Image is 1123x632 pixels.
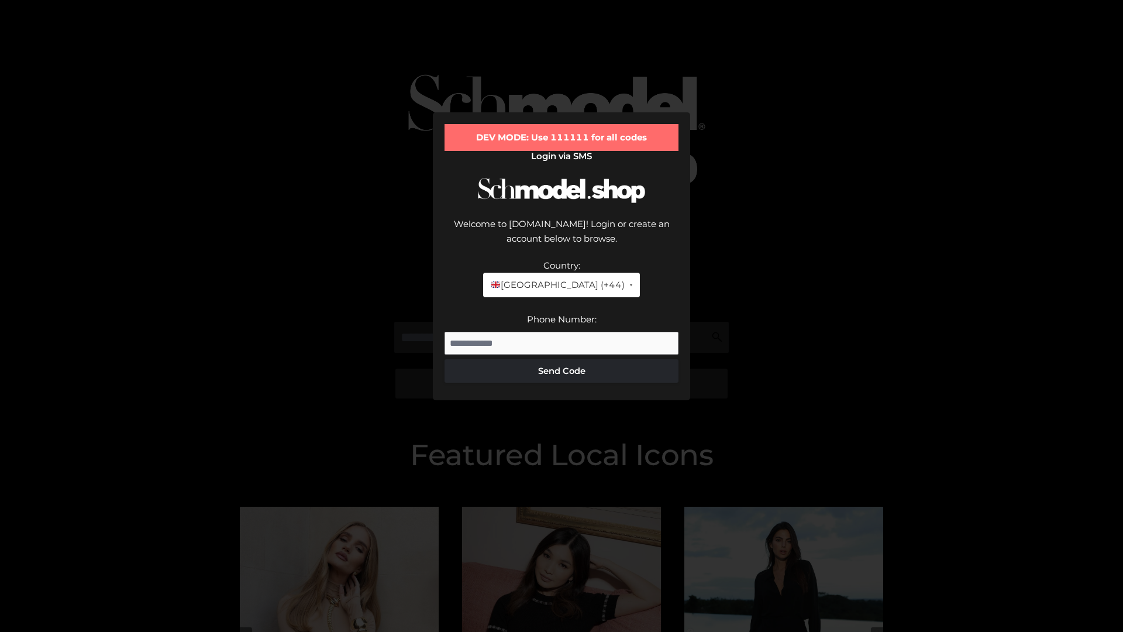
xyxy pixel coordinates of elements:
label: Phone Number: [527,314,597,325]
img: 🇬🇧 [491,280,500,289]
div: Welcome to [DOMAIN_NAME]! Login or create an account below to browse. [445,217,678,258]
span: [GEOGRAPHIC_DATA] (+44) [490,277,624,293]
img: Schmodel Logo [474,167,649,214]
label: Country: [543,260,580,271]
div: DEV MODE: Use 111111 for all codes [445,124,678,151]
button: Send Code [445,359,678,383]
h2: Login via SMS [445,151,678,162]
